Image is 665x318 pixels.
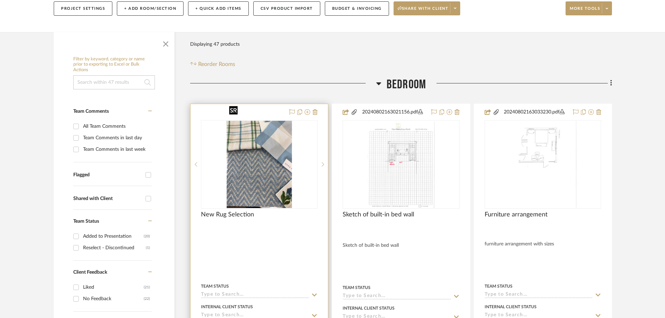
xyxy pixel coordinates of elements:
[387,77,426,92] span: Bedroom
[485,304,537,310] div: Internal Client Status
[73,270,107,275] span: Client Feedback
[343,211,414,219] span: Sketch of built-in bed wall
[190,37,240,51] div: Displaying 47 products
[73,57,155,73] h6: Filter by keyword, category or name prior to exporting to Excel or Bulk Actions
[117,1,184,16] button: + Add Room/Section
[83,121,150,132] div: All Team Comments
[188,1,249,16] button: + Quick Add Items
[201,211,254,219] span: New Rug Selection
[358,108,427,117] button: 20240802163021156.pdf
[83,231,144,242] div: Added to Presentation
[73,196,142,202] div: Shared with Client
[73,219,99,224] span: Team Status
[144,231,150,242] div: (20)
[144,293,150,304] div: (22)
[570,6,600,16] span: More tools
[83,242,146,253] div: Reselect - Discontinued
[54,1,112,16] button: Project Settings
[73,172,142,178] div: Flagged
[83,293,144,304] div: No Feedback
[500,108,569,117] button: 20240802163033230.pdf
[159,36,173,50] button: Close
[367,121,435,208] img: Sketch of built-in bed wall
[343,284,371,291] div: Team Status
[201,120,317,208] div: 0
[201,292,309,298] input: Type to Search…
[190,60,235,68] button: Reorder Rooms
[394,1,461,15] button: Share with client
[566,1,612,15] button: More tools
[83,282,144,293] div: Liked
[485,283,513,289] div: Team Status
[201,283,229,289] div: Team Status
[485,292,593,298] input: Type to Search…
[198,60,235,68] span: Reorder Rooms
[325,1,389,16] button: Budget & Invoicing
[226,121,292,208] img: New Rug Selection
[146,242,150,253] div: (1)
[73,109,109,114] span: Team Comments
[201,304,253,310] div: Internal Client Status
[253,1,320,16] button: CSV Product Import
[83,132,150,143] div: Team Comments in last day
[485,211,547,219] span: Furniture arrangement
[83,144,150,155] div: Team Comments in last week
[398,6,449,16] span: Share with client
[73,75,155,89] input: Search within 47 results
[343,120,459,208] div: 0
[144,282,150,293] div: (21)
[509,121,576,208] img: Furniture arrangement
[343,305,395,311] div: Internal Client Status
[343,293,451,300] input: Type to Search…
